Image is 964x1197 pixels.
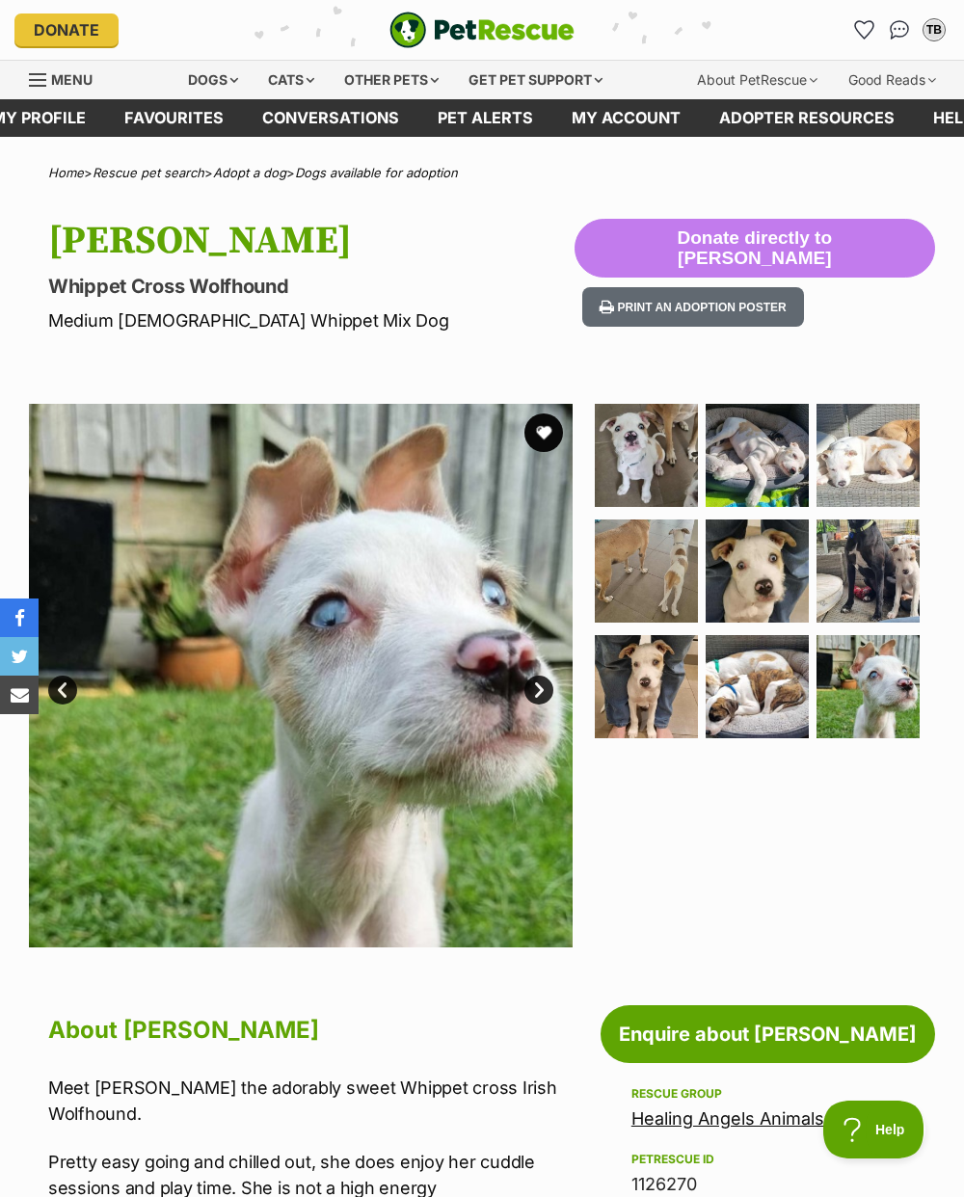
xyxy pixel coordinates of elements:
a: Adopt a dog [213,165,286,180]
div: Other pets [331,61,452,99]
a: conversations [243,99,418,137]
div: Good Reads [835,61,950,99]
a: Favourites [105,99,243,137]
div: Dogs [174,61,252,99]
button: Print an adoption poster [582,287,804,327]
iframe: Help Scout Beacon - Open [823,1101,925,1158]
img: Photo of Mindy [595,404,698,507]
p: Medium [DEMOGRAPHIC_DATA] Whippet Mix Dog [48,307,575,333]
a: Pet alerts [418,99,552,137]
button: My account [919,14,950,45]
img: Photo of Mindy [817,519,920,623]
a: Next [524,676,553,705]
div: Rescue group [631,1086,904,1102]
img: chat-41dd97257d64d25036548639549fe6c8038ab92f7586957e7f3b1b290dea8141.svg [890,20,910,40]
h1: [PERSON_NAME] [48,219,575,263]
div: Get pet support [455,61,616,99]
img: Photo of Mindy [706,404,809,507]
img: Photo of Mindy [595,635,698,738]
a: My account [552,99,700,137]
div: PetRescue ID [631,1152,904,1167]
span: Menu [51,71,93,88]
div: Cats [254,61,328,99]
a: Favourites [849,14,880,45]
a: Dogs available for adoption [295,165,458,180]
img: Photo of Mindy [595,519,698,623]
p: Whippet Cross Wolfhound [48,273,575,300]
ul: Account quick links [849,14,950,45]
img: Photo of Mindy [29,404,573,947]
h2: About [PERSON_NAME] [48,1009,573,1051]
button: favourite [524,413,563,452]
a: Home [48,165,84,180]
img: logo-e224e6f780fb5917bec1dbf3a21bbac754714ae5b6737aabdf751b685950b380.svg [389,12,575,48]
a: Enquire about [PERSON_NAME] [601,1005,935,1063]
img: Photo of Mindy [706,519,809,623]
a: Conversations [884,14,915,45]
p: Meet [PERSON_NAME] the adorably sweet Whippet cross Irish Wolfhound. [48,1075,573,1127]
a: Donate [14,13,119,46]
a: Adopter resources [700,99,914,137]
a: Menu [29,61,106,95]
img: Photo of Mindy [706,635,809,738]
button: Donate directly to [PERSON_NAME] [575,219,935,279]
img: Photo of Mindy [817,404,920,507]
a: PetRescue [389,12,575,48]
img: Photo of Mindy [817,635,920,738]
a: Healing Angels Animals Rescue [631,1108,892,1129]
a: Prev [48,676,77,705]
div: About PetRescue [683,61,831,99]
div: TB [924,20,944,40]
a: Rescue pet search [93,165,204,180]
